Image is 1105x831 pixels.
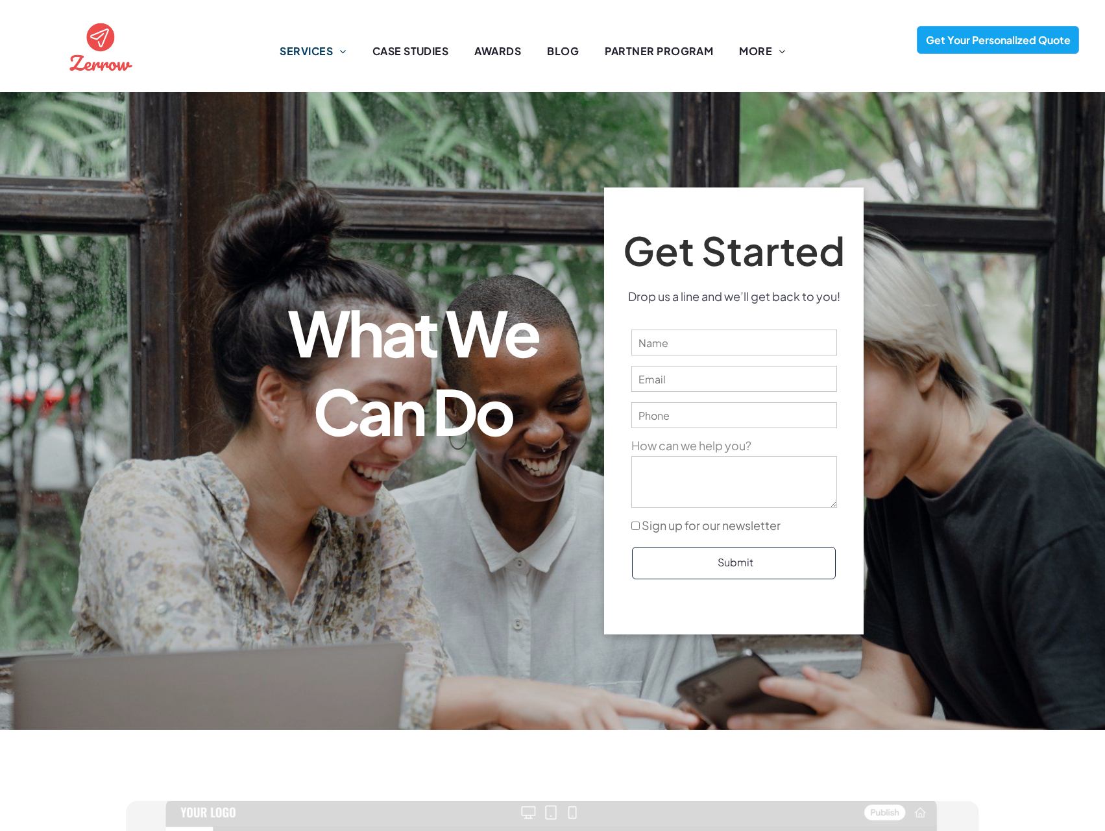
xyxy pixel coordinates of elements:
[631,366,836,392] input: Email
[620,287,847,305] div: Drop us a line and we’ll get back to you!
[359,43,462,59] a: CASE STUDIES
[66,12,136,81] img: the logo for zernow is a red circle with an airplane in it .
[267,43,359,59] a: SERVICES
[631,330,836,355] input: Name
[287,293,539,450] span: What We Can Do
[637,549,835,575] input: Submit
[461,43,534,59] a: AWARDS
[917,26,1079,54] a: Get Your Personalized Quote
[642,518,781,533] span: Sign up for our newsletter
[726,43,798,59] a: MORE
[631,437,836,454] label: How can we help you?
[592,43,726,59] a: PARTNER PROGRAM
[534,43,592,59] a: BLOG
[631,402,836,428] input: Phone
[921,27,1075,53] span: Get Your Personalized Quote
[623,226,845,274] font: Get Started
